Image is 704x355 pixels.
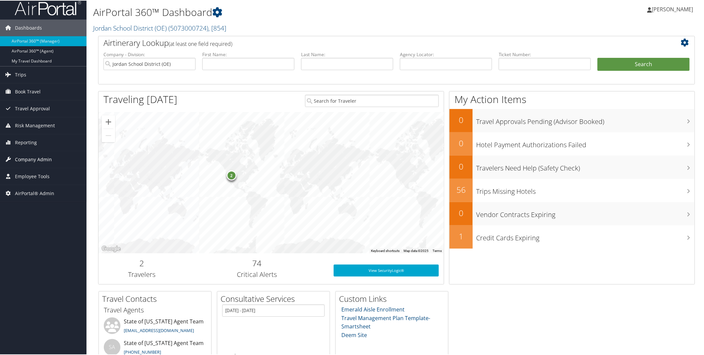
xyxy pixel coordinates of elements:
a: 0Vendor Contracts Expiring [449,201,695,225]
label: Company - Division: [103,51,196,57]
h3: Vendor Contracts Expiring [476,206,695,219]
h2: 0 [449,137,473,148]
h2: 0 [449,114,473,125]
h2: 1 [449,230,473,241]
h3: Travel Approvals Pending (Advisor Booked) [476,113,695,126]
a: 0Hotel Payment Authorizations Failed [449,132,695,155]
span: Company Admin [15,151,52,167]
a: View SecurityLogic® [334,264,439,276]
h2: Travel Contacts [102,293,211,304]
span: (at least one field required) [169,40,232,47]
a: Open this area in Google Maps (opens a new window) [100,244,122,253]
a: Deem Site [342,331,367,338]
a: Travel Management Plan Template- Smartsheet [342,314,431,330]
li: State of [US_STATE] Agent Team [100,317,210,338]
h2: 2 [103,257,180,268]
a: 1Credit Cards Expiring [449,225,695,248]
a: [EMAIL_ADDRESS][DOMAIN_NAME] [124,327,194,333]
h2: 74 [190,257,324,268]
span: ( 5073000724 ) [168,23,208,32]
span: Map data ©2025 [404,248,429,252]
h2: 56 [449,183,473,195]
h3: Travelers Need Help (Safety Check) [476,160,695,172]
button: Keyboard shortcuts [371,248,400,253]
a: 0Travelers Need Help (Safety Check) [449,155,695,178]
label: Last Name: [301,51,393,57]
h3: Credit Cards Expiring [476,229,695,242]
input: Search for Traveler [305,94,439,106]
label: Ticket Number: [499,51,591,57]
button: Search [598,57,690,70]
h2: 0 [449,207,473,218]
a: Terms [433,248,442,252]
span: Dashboards [15,19,42,36]
button: Zoom in [102,115,115,128]
h1: My Action Items [449,92,695,106]
h2: Airtinerary Lookup [103,37,640,48]
h1: Traveling [DATE] [103,92,177,106]
label: Agency Locator: [400,51,492,57]
span: [PERSON_NAME] [652,5,693,12]
span: Reporting [15,134,37,150]
a: 56Trips Missing Hotels [449,178,695,201]
div: 2 [227,170,237,180]
h2: Consultative Services [221,293,330,304]
a: Emerald Aisle Enrollment [342,305,405,312]
a: 0Travel Approvals Pending (Advisor Booked) [449,108,695,132]
h3: Travelers [103,269,180,279]
span: , [ 854 ] [208,23,226,32]
h1: AirPortal 360™ Dashboard [93,5,498,19]
span: AirPortal® Admin [15,184,54,201]
div: SA [104,338,120,355]
a: Jordan School District (OE) [93,23,226,32]
h3: Critical Alerts [190,269,324,279]
button: Zoom out [102,128,115,142]
h3: Trips Missing Hotels [476,183,695,195]
a: [PHONE_NUMBER] [124,348,161,354]
h3: Hotel Payment Authorizations Failed [476,136,695,149]
img: Google [100,244,122,253]
span: Risk Management [15,117,55,133]
label: First Name: [202,51,294,57]
h2: Custom Links [339,293,448,304]
h3: Travel Agents [104,305,206,314]
span: Travel Approval [15,100,50,116]
span: Book Travel [15,83,41,99]
span: Trips [15,66,26,82]
h2: 0 [449,160,473,172]
span: Employee Tools [15,168,50,184]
